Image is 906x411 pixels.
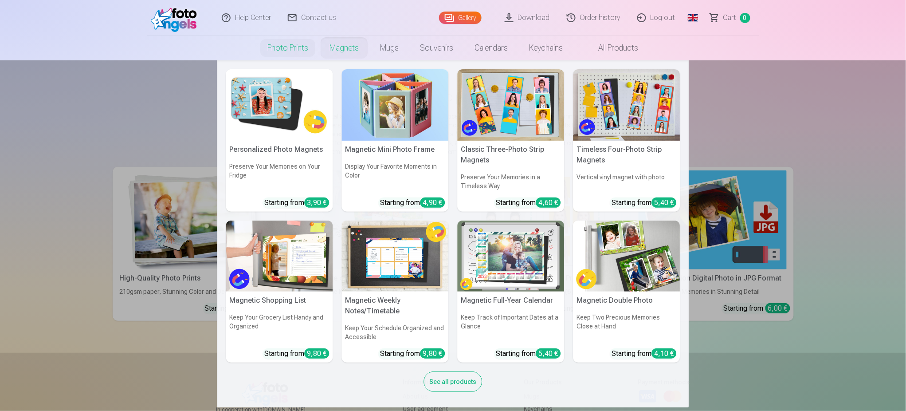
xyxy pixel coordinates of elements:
[265,198,329,208] div: Starting from
[723,12,737,23] span: Сart
[226,158,333,194] h6: Preserve Your Memories on Your Fridge
[369,36,409,60] a: Mugs
[573,69,680,212] a: Timeless Four-Photo Strip MagnetsTimeless Four-Photo Strip MagnetsVertical vinyl magnet with phot...
[342,158,449,194] h6: Display Your Favorite Moments in Color
[424,371,482,392] div: See all products
[458,309,565,345] h6: Keep Track of Important Dates at a Glance
[305,198,329,208] div: 3,90 €
[226,221,333,363] a: Magnetic Shopping ListMagnetic Shopping ListKeep Your Grocery List Handy and OrganizedStarting fr...
[226,69,333,141] img: Personalized Photo Magnets
[342,141,449,158] h5: Magnetic Mini Photo Frame
[257,36,319,60] a: Photo prints
[573,36,649,60] a: All products
[458,169,565,194] h6: Preserve Your Memories in a Timeless Way
[496,198,561,208] div: Starting from
[740,13,750,23] span: 0
[573,221,680,292] img: Magnetic Double Photo
[226,292,333,309] h5: Magnetic Shopping List
[464,36,518,60] a: Calendars
[458,69,565,212] a: Classic Three-Photo Strip MagnetsClassic Three-Photo Strip MagnetsPreserve Your Memories in a Tim...
[536,348,561,359] div: 5,40 €
[226,221,333,292] img: Magnetic Shopping List
[342,69,449,141] img: Magnetic Mini Photo Frame
[226,69,333,212] a: Personalized Photo MagnetsPersonalized Photo MagnetsPreserve Your Memories on Your FridgeStarting...
[226,309,333,345] h6: Keep Your Grocery List Handy and Organized
[226,141,333,158] h5: Personalized Photo Magnets
[612,198,677,208] div: Starting from
[319,36,369,60] a: Magnets
[458,141,565,169] h5: Classic Three-Photo Strip Magnets
[496,348,561,359] div: Starting from
[420,348,445,359] div: 9,80 €
[573,141,680,169] h5: Timeless Four-Photo Strip Magnets
[652,198,677,208] div: 5,40 €
[305,348,329,359] div: 9,80 €
[612,348,677,359] div: Starting from
[573,309,680,345] h6: Keep Two Precious Memories Close at Hand
[458,221,565,292] img: Magnetic Full-Year Calendar
[342,292,449,320] h5: Magnetic Weekly Notes/Timetable
[573,69,680,141] img: Timeless Four-Photo Strip Magnets
[536,198,561,208] div: 4,60 €
[420,198,445,208] div: 4,90 €
[573,221,680,363] a: Magnetic Double PhotoMagnetic Double PhotoKeep Two Precious Memories Close at HandStarting from4,...
[380,348,445,359] div: Starting from
[265,348,329,359] div: Starting from
[380,198,445,208] div: Starting from
[518,36,573,60] a: Keychains
[409,36,464,60] a: Souvenirs
[342,69,449,212] a: Magnetic Mini Photo FrameMagnetic Mini Photo FrameDisplay Your Favorite Moments in ColorStarting ...
[424,376,482,386] a: See all products
[458,292,565,309] h5: Magnetic Full-Year Calendar
[151,4,202,32] img: /fa1
[458,221,565,363] a: Magnetic Full-Year CalendarMagnetic Full-Year CalendarKeep Track of Important Dates at a GlanceSt...
[342,221,449,292] img: Magnetic Weekly Notes/Timetable
[573,292,680,309] h5: Magnetic Double Photo
[573,169,680,194] h6: Vertical vinyl magnet with photo
[458,69,565,141] img: Classic Three-Photo Strip Magnets
[439,12,482,24] a: Gallery
[652,348,677,359] div: 4,10 €
[342,221,449,363] a: Magnetic Weekly Notes/TimetableMagnetic Weekly Notes/TimetableKeep Your Schedule Organized and Ac...
[342,320,449,345] h6: Keep Your Schedule Organized and Accessible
